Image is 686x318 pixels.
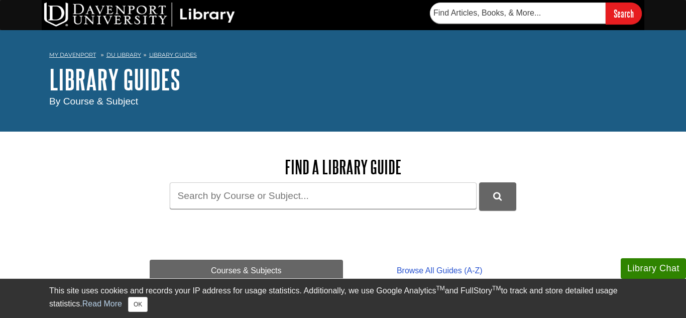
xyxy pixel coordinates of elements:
[492,285,501,292] sup: TM
[128,297,148,312] button: Close
[49,51,96,59] a: My Davenport
[49,285,637,312] div: This site uses cookies and records your IP address for usage statistics. Additionally, we use Goo...
[106,51,141,58] a: DU Library
[150,260,343,282] a: Courses & Subjects
[82,299,122,308] a: Read More
[493,192,502,201] i: Search Library Guides
[44,3,235,27] img: DU Library
[49,94,637,109] div: By Course & Subject
[149,51,197,58] a: Library Guides
[436,285,444,292] sup: TM
[430,3,606,24] input: Find Articles, Books, & More...
[49,48,637,64] nav: breadcrumb
[606,3,642,24] input: Search
[170,182,477,209] input: Search by Course or Subject...
[430,3,642,24] form: Searches DU Library's articles, books, and more
[343,260,536,282] a: Browse All Guides (A-Z)
[150,157,536,177] h2: Find a Library Guide
[49,64,637,94] h1: Library Guides
[621,258,686,279] button: Library Chat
